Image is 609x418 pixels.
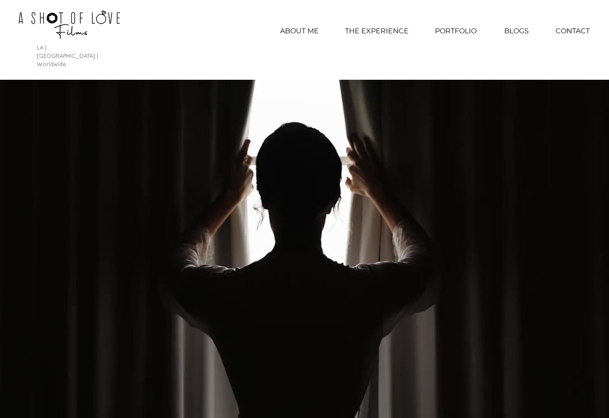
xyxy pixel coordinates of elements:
a: ABOUT ME [267,20,332,42]
p: BLOGS [500,20,533,42]
p: ABOUT ME [276,20,323,42]
span: LA | [GEOGRAPHIC_DATA] | Worldwide [37,44,98,67]
p: PORTFOLIO [431,20,481,42]
nav: Site [267,20,603,42]
p: THE EXPERIENCE [341,20,413,42]
div: PORTFOLIO [421,20,491,42]
p: CONTACT [551,20,594,42]
a: THE EXPERIENCE [332,20,421,42]
a: BLOGS [491,20,542,42]
a: CONTACT [542,20,603,42]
